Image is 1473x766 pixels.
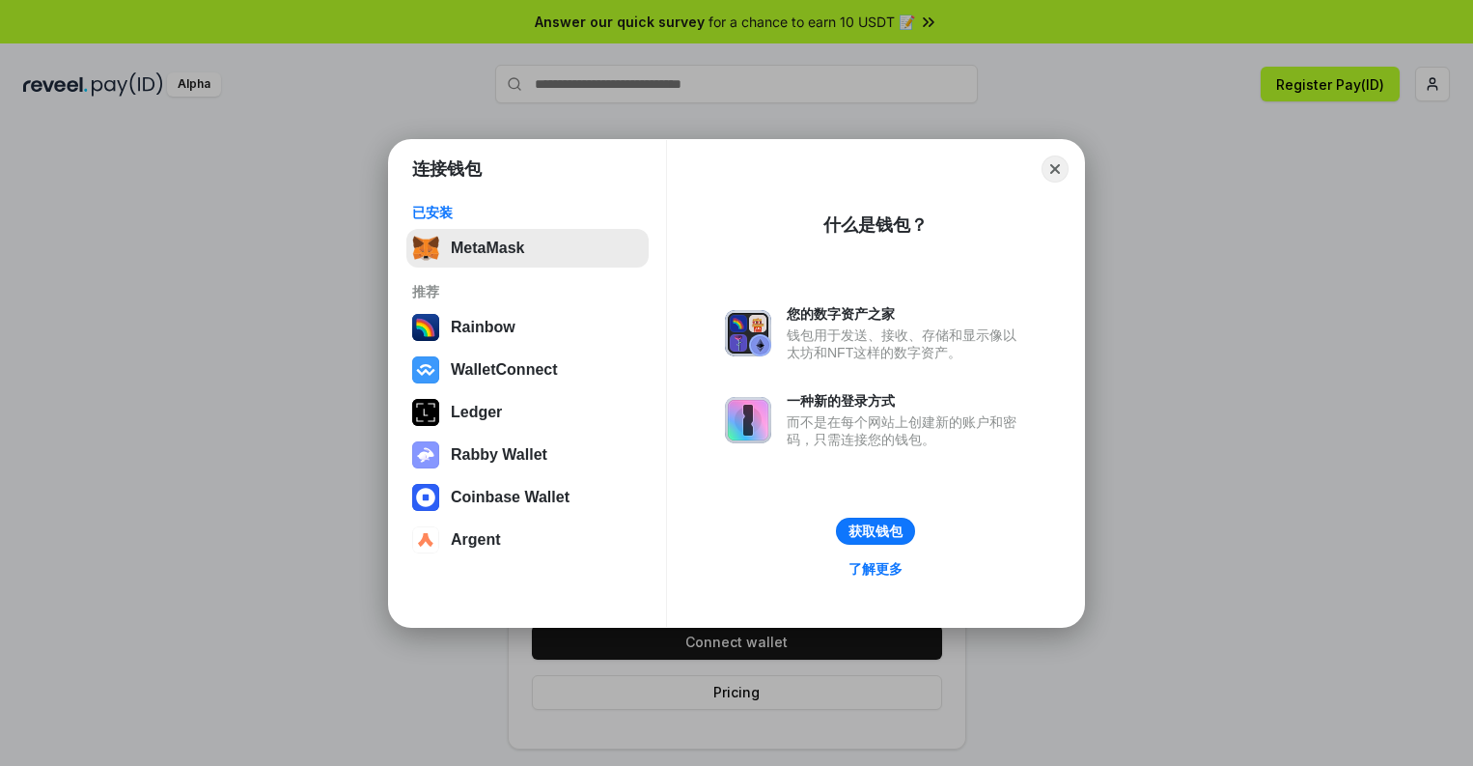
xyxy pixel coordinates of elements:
button: Coinbase Wallet [406,478,649,517]
div: Ledger [451,404,502,421]
div: 一种新的登录方式 [787,392,1026,410]
div: Argent [451,531,501,549]
div: Rainbow [451,319,515,336]
a: 了解更多 [837,556,914,582]
button: Ledger [406,393,649,432]
img: svg+xml,%3Csvg%20width%3D%22120%22%20height%3D%22120%22%20viewBox%3D%220%200%20120%20120%22%20fil... [412,314,439,341]
img: svg+xml,%3Csvg%20xmlns%3D%22http%3A%2F%2Fwww.w3.org%2F2000%2Fsvg%22%20fill%3D%22none%22%20viewBox... [725,310,771,356]
button: Close [1042,156,1069,183]
div: 您的数字资产之家 [787,305,1026,323]
div: Coinbase Wallet [451,489,570,506]
button: Rabby Wallet [406,436,649,474]
img: svg+xml,%3Csvg%20xmlns%3D%22http%3A%2F%2Fwww.w3.org%2F2000%2Fsvg%22%20fill%3D%22none%22%20viewBox... [412,441,439,468]
div: 钱包用于发送、接收、存储和显示像以太坊和NFT这样的数字资产。 [787,326,1026,361]
div: 获取钱包 [848,523,903,540]
div: WalletConnect [451,361,558,379]
button: MetaMask [406,229,649,268]
img: svg+xml,%3Csvg%20fill%3D%22none%22%20height%3D%2233%22%20viewBox%3D%220%200%2035%2033%22%20width%... [412,235,439,262]
h1: 连接钱包 [412,157,482,181]
div: 什么是钱包？ [823,213,928,237]
img: svg+xml,%3Csvg%20xmlns%3D%22http%3A%2F%2Fwww.w3.org%2F2000%2Fsvg%22%20width%3D%2228%22%20height%3... [412,399,439,426]
div: 已安装 [412,204,643,221]
button: WalletConnect [406,351,649,389]
div: Rabby Wallet [451,446,547,464]
button: 获取钱包 [836,518,915,545]
div: 而不是在每个网站上创建新的账户和密码，只需连接您的钱包。 [787,413,1026,448]
div: 推荐 [412,283,643,300]
img: svg+xml,%3Csvg%20width%3D%2228%22%20height%3D%2228%22%20viewBox%3D%220%200%2028%2028%22%20fill%3D... [412,356,439,383]
div: 了解更多 [848,560,903,578]
button: Rainbow [406,308,649,347]
img: svg+xml,%3Csvg%20width%3D%2228%22%20height%3D%2228%22%20viewBox%3D%220%200%2028%2028%22%20fill%3D... [412,526,439,553]
img: svg+xml,%3Csvg%20width%3D%2228%22%20height%3D%2228%22%20viewBox%3D%220%200%2028%2028%22%20fill%3D... [412,484,439,511]
div: MetaMask [451,240,524,257]
img: svg+xml,%3Csvg%20xmlns%3D%22http%3A%2F%2Fwww.w3.org%2F2000%2Fsvg%22%20fill%3D%22none%22%20viewBox... [725,397,771,443]
button: Argent [406,521,649,559]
